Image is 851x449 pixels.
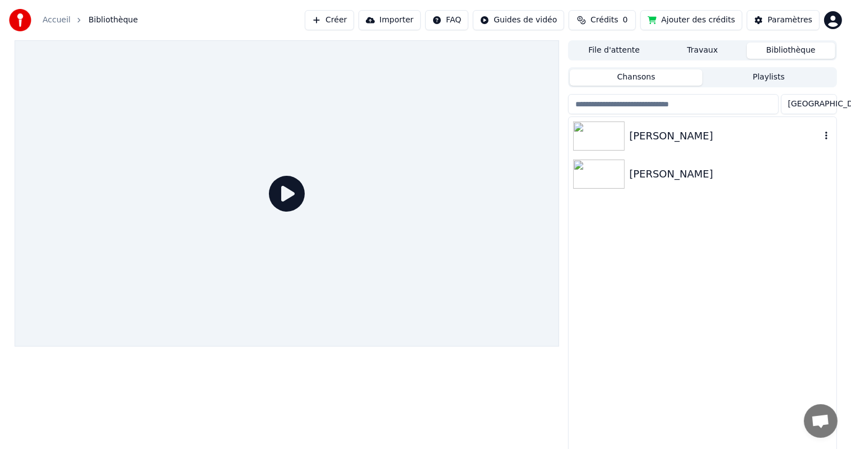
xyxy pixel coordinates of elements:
[359,10,421,30] button: Importer
[570,69,703,86] button: Chansons
[768,15,812,26] div: Paramètres
[305,10,354,30] button: Créer
[623,15,628,26] span: 0
[747,43,835,59] button: Bibliothèque
[43,15,71,26] a: Accueil
[570,43,658,59] button: File d'attente
[804,404,838,438] div: Ouvrir le chat
[89,15,138,26] span: Bibliothèque
[473,10,564,30] button: Guides de vidéo
[43,15,138,26] nav: breadcrumb
[569,10,636,30] button: Crédits0
[703,69,835,86] button: Playlists
[658,43,747,59] button: Travaux
[629,128,820,144] div: [PERSON_NAME]
[640,10,742,30] button: Ajouter des crédits
[425,10,468,30] button: FAQ
[747,10,820,30] button: Paramètres
[590,15,618,26] span: Crédits
[9,9,31,31] img: youka
[629,166,831,182] div: [PERSON_NAME]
